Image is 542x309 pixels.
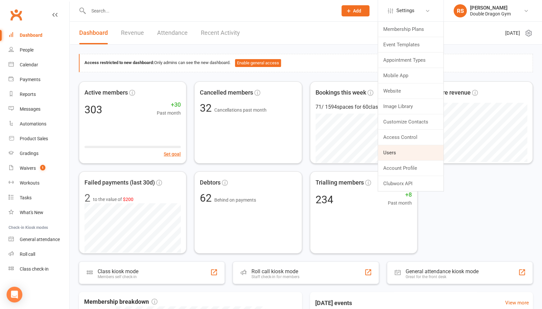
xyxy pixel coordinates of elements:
a: Calendar [9,57,69,72]
a: Reports [9,87,69,102]
a: Waivers 1 [9,161,69,176]
button: Set goal [164,150,181,158]
a: Payments [9,72,69,87]
span: Cancellations past month [214,107,267,113]
a: Users [378,145,443,160]
a: Website [378,83,443,99]
span: Future revenue [431,88,471,98]
input: Search... [86,6,333,15]
div: General attendance kiosk mode [406,268,479,275]
a: Mobile App [378,68,443,83]
div: Messages [20,106,40,112]
div: Automations [20,121,46,126]
a: Membership Plans [378,22,443,37]
a: Automations [9,117,69,131]
div: Only admins can see the new dashboard. [84,59,528,67]
span: Add [353,8,361,13]
a: Clubworx [8,7,24,23]
button: Add [342,5,369,16]
div: Waivers [20,166,36,171]
a: Class kiosk mode [9,262,69,276]
button: Enable general access [235,59,281,67]
div: Class check-in [20,266,49,272]
div: Dashboard [20,33,42,38]
div: Tasks [20,195,32,200]
div: Workouts [20,180,39,186]
span: [DATE] [505,29,520,37]
span: $200 [123,197,133,202]
a: People [9,43,69,57]
div: 303 [84,104,102,115]
a: Appointment Types [378,53,443,68]
div: Great for the front desk [406,275,479,279]
div: 234 [316,194,333,205]
a: Roll call [9,247,69,262]
span: 32 [200,102,214,114]
a: Attendance [157,22,188,44]
a: General attendance kiosk mode [9,232,69,247]
strong: Access restricted to new dashboard: [84,60,154,65]
span: Past month [157,109,181,117]
a: View more [505,299,529,307]
div: Staff check-in for members [251,275,299,279]
span: 1 [40,165,45,170]
div: General attendance [20,237,60,242]
a: Event Templates [378,37,443,52]
a: Dashboard [9,28,69,43]
a: Access Control [378,130,443,145]
div: RS [454,4,467,17]
div: Roll call kiosk mode [251,268,299,275]
div: People [20,47,34,53]
div: Reports [20,92,36,97]
span: Failed payments (last 30d) [84,178,155,188]
span: Settings [396,3,414,18]
a: Recent Activity [201,22,240,44]
a: Account Profile [378,161,443,176]
div: Payments [20,77,40,82]
span: Cancelled members [200,88,253,98]
span: 62 [200,192,214,204]
div: Calendar [20,62,38,67]
span: Past month [388,199,412,207]
div: Members self check-in [98,275,138,279]
a: Customize Contacts [378,114,443,129]
span: Trialling members [316,178,364,188]
a: Image Library [378,99,443,114]
div: What's New [20,210,43,215]
div: Double Dragon Gym [470,11,511,17]
div: 2 [84,193,90,203]
div: Open Intercom Messenger [7,287,22,302]
span: Debtors [200,178,221,188]
span: to the value of [93,196,133,203]
a: Product Sales [9,131,69,146]
span: Membership breakdown [84,297,157,307]
div: Roll call [20,252,35,257]
div: [PERSON_NAME] [470,5,511,11]
span: Bookings this week [316,88,366,98]
a: Workouts [9,176,69,190]
a: Clubworx API [378,176,443,191]
span: +30 [157,100,181,110]
a: Tasks [9,190,69,205]
div: Product Sales [20,136,48,141]
a: Gradings [9,146,69,161]
div: Class kiosk mode [98,268,138,275]
div: 71 / 1594 spaces for 60 classes [316,103,412,111]
a: Dashboard [79,22,108,44]
span: +8 [388,190,412,200]
a: Revenue [121,22,144,44]
h3: [DATE] events [310,297,357,309]
span: Active members [84,88,128,98]
a: What's New [9,205,69,220]
span: Behind on payments [214,197,256,203]
div: Gradings [20,151,38,156]
a: Messages [9,102,69,117]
